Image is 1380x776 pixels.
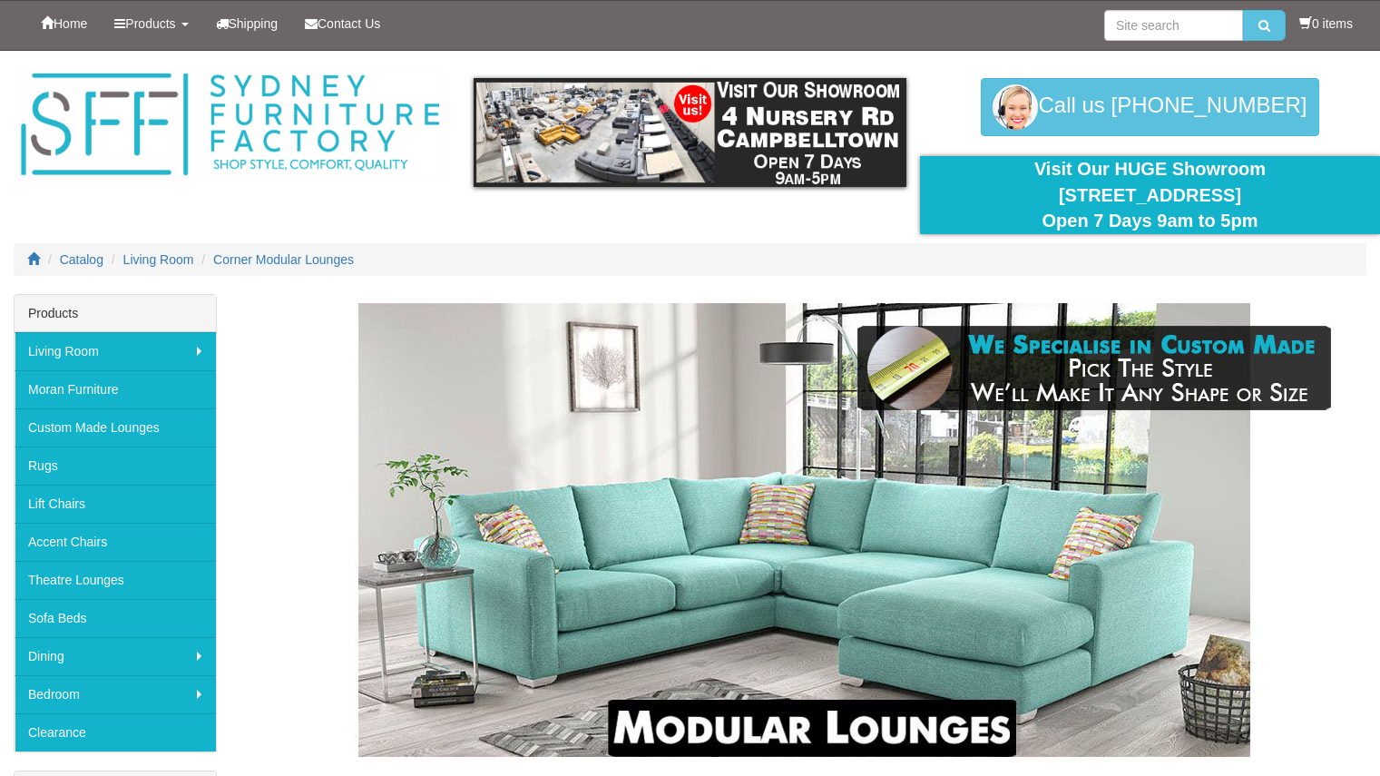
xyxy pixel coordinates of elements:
[15,370,216,408] a: Moran Furniture
[15,637,216,675] a: Dining
[15,675,216,713] a: Bedroom
[318,16,380,31] span: Contact Us
[14,69,446,181] img: Sydney Furniture Factory
[27,1,101,46] a: Home
[260,303,1349,757] img: Corner Modular Lounges
[202,1,292,46] a: Shipping
[1299,15,1353,33] li: 0 items
[213,252,354,267] a: Corner Modular Lounges
[123,252,194,267] a: Living Room
[54,16,87,31] span: Home
[1104,10,1243,41] input: Site search
[15,447,216,485] a: Rugs
[125,16,175,31] span: Products
[15,485,216,523] a: Lift Chairs
[229,16,279,31] span: Shipping
[101,1,201,46] a: Products
[15,408,216,447] a: Custom Made Lounges
[15,713,216,751] a: Clearance
[15,561,216,599] a: Theatre Lounges
[15,332,216,370] a: Living Room
[934,156,1366,234] div: Visit Our HUGE Showroom [STREET_ADDRESS] Open 7 Days 9am to 5pm
[15,599,216,637] a: Sofa Beds
[15,523,216,561] a: Accent Chairs
[291,1,394,46] a: Contact Us
[474,78,906,187] img: showroom.gif
[15,295,216,332] div: Products
[60,252,103,267] a: Catalog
